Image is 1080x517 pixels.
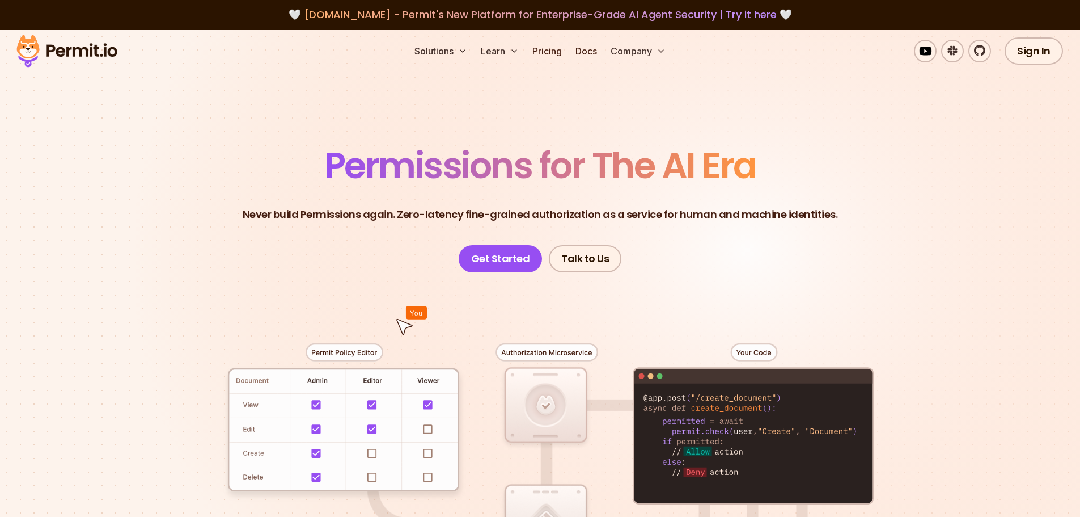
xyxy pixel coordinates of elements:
a: Pricing [528,40,566,62]
a: Talk to Us [549,245,621,272]
p: Never build Permissions again. Zero-latency fine-grained authorization as a service for human and... [243,207,838,222]
span: Permissions for The AI Era [324,140,756,191]
button: Solutions [410,40,472,62]
span: [DOMAIN_NAME] - Permit's New Platform for Enterprise-Grade AI Agent Security | [304,7,777,22]
a: Sign In [1005,37,1063,65]
div: 🤍 🤍 [27,7,1053,23]
a: Get Started [459,245,543,272]
img: Permit logo [11,32,122,70]
a: Docs [571,40,602,62]
a: Try it here [726,7,777,22]
button: Learn [476,40,523,62]
button: Company [606,40,670,62]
